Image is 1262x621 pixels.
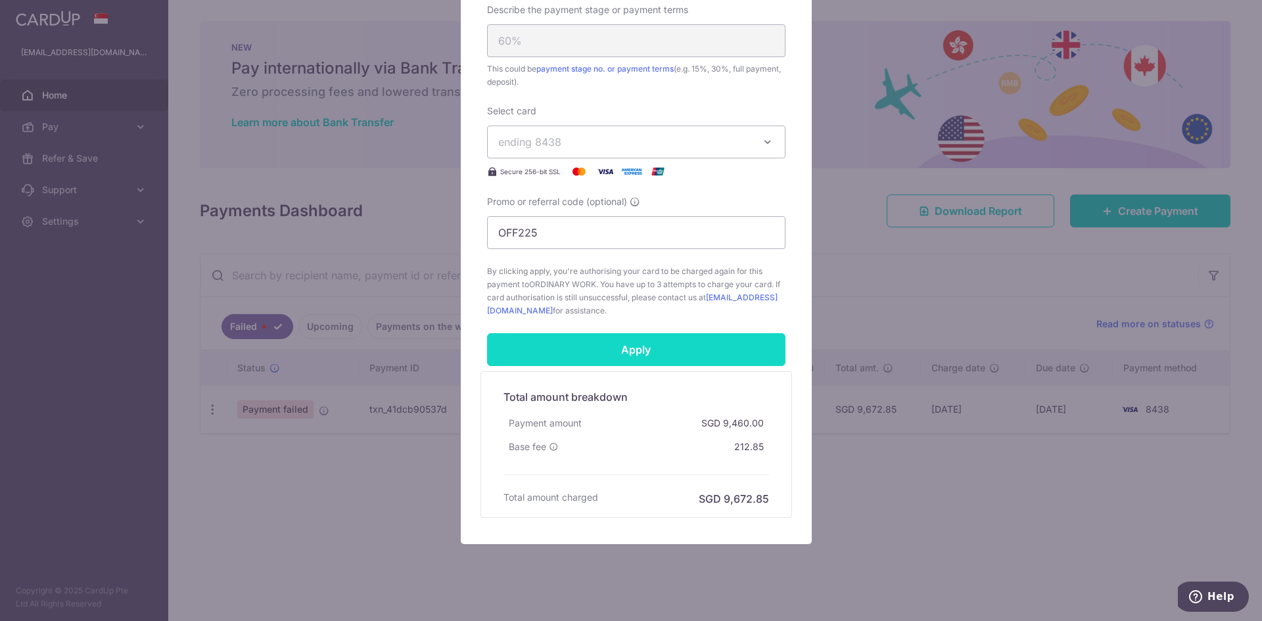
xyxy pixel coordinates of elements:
h6: Total amount charged [503,491,598,504]
h5: Total amount breakdown [503,389,769,405]
a: payment stage no. or payment terms [536,64,674,74]
span: Promo or referral code (optional) [487,195,627,208]
input: Apply [487,333,785,366]
span: ending 8438 [498,135,561,149]
span: Secure 256-bit SSL [500,166,561,177]
img: UnionPay [645,164,671,179]
button: ending 8438 [487,126,785,158]
div: 212.85 [729,435,769,459]
span: ORDINARY WORK [529,279,596,289]
div: SGD 9,460.00 [696,411,769,435]
h6: SGD 9,672.85 [699,491,769,507]
span: By clicking apply, you're authorising your card to be charged again for this payment to . You hav... [487,265,785,317]
label: Describe the payment stage or payment terms [487,3,688,16]
img: Visa [592,164,619,179]
iframe: Opens a widget where you can find more information [1178,582,1249,614]
img: American Express [619,164,645,179]
div: Payment amount [503,411,587,435]
span: Base fee [509,440,546,453]
label: Select card [487,104,536,118]
img: Mastercard [566,164,592,179]
span: This could be (e.g. 15%, 30%, full payment, deposit). [487,62,785,89]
